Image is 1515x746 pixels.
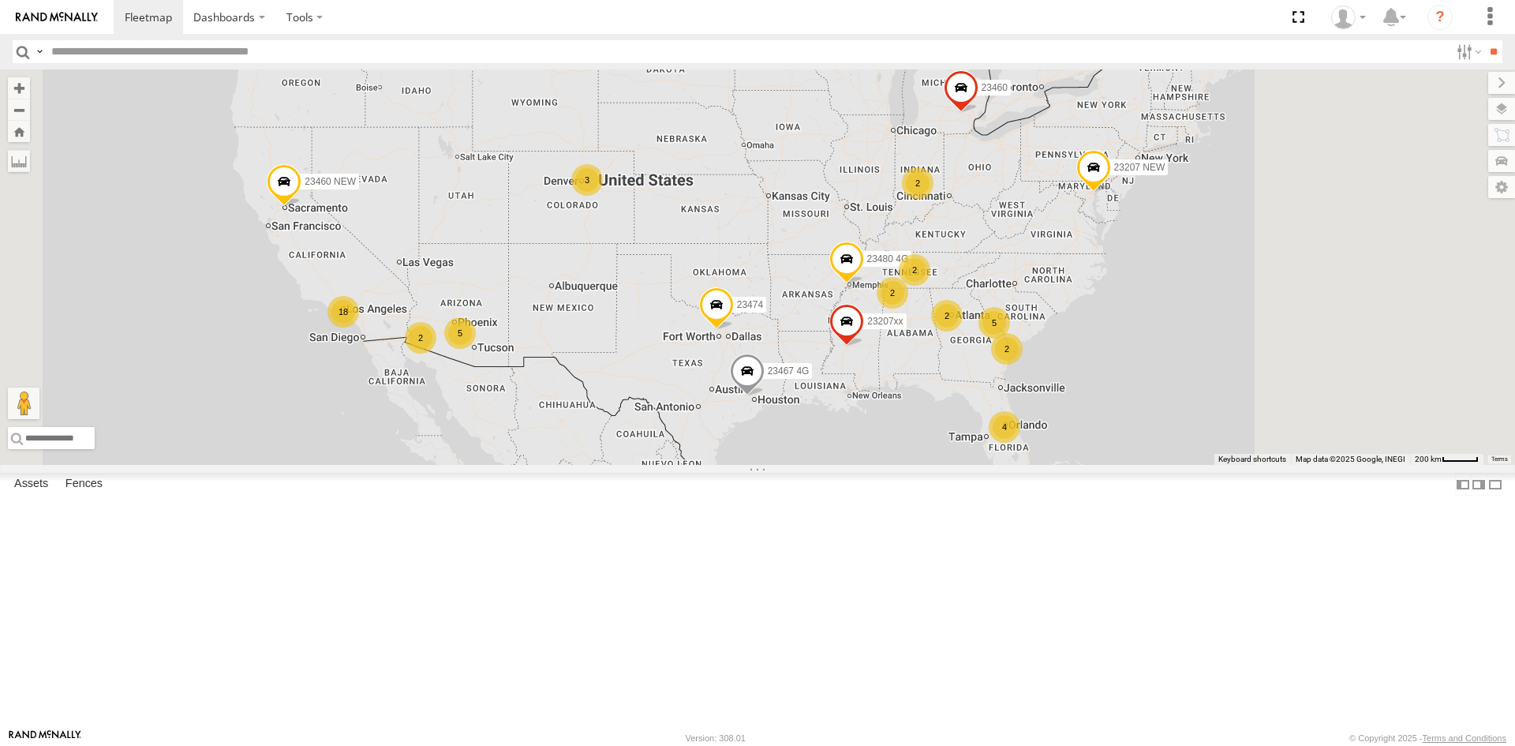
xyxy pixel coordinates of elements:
[991,333,1023,365] div: 2
[931,300,963,332] div: 2
[867,253,909,264] span: 23480 4G
[1410,454,1483,465] button: Map Scale: 200 km per 43 pixels
[768,366,810,377] span: 23467 4G
[1349,733,1506,743] div: © Copyright 2025 -
[8,121,30,142] button: Zoom Home
[877,277,908,309] div: 2
[982,82,1008,93] span: 23460
[867,316,903,327] span: 23207xx
[8,388,39,419] button: Drag Pegman onto the map to open Street View
[989,411,1020,443] div: 4
[1114,162,1165,173] span: 23207 NEW
[737,299,763,310] span: 23474
[8,150,30,172] label: Measure
[1450,40,1484,63] label: Search Filter Options
[1455,473,1471,496] label: Dock Summary Table to the Left
[1471,473,1487,496] label: Dock Summary Table to the Right
[1326,6,1371,29] div: Sardor Khadjimedov
[571,164,603,196] div: 3
[902,167,933,199] div: 2
[1491,456,1508,463] a: Terms (opens in new tab)
[327,296,359,328] div: 18
[6,474,56,496] label: Assets
[1296,455,1405,463] span: Map data ©2025 Google, INEGI
[1415,455,1442,463] span: 200 km
[444,317,476,349] div: 5
[9,730,81,746] a: Visit our Website
[1487,473,1503,496] label: Hide Summary Table
[58,474,110,496] label: Fences
[1423,733,1506,743] a: Terms and Conditions
[8,77,30,99] button: Zoom in
[686,733,746,743] div: Version: 308.01
[8,99,30,121] button: Zoom out
[1218,454,1286,465] button: Keyboard shortcuts
[16,12,98,23] img: rand-logo.svg
[405,322,436,354] div: 2
[1488,176,1515,198] label: Map Settings
[899,254,930,286] div: 2
[305,176,356,187] span: 23460 NEW
[33,40,46,63] label: Search Query
[1427,5,1453,30] i: ?
[978,307,1010,339] div: 5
